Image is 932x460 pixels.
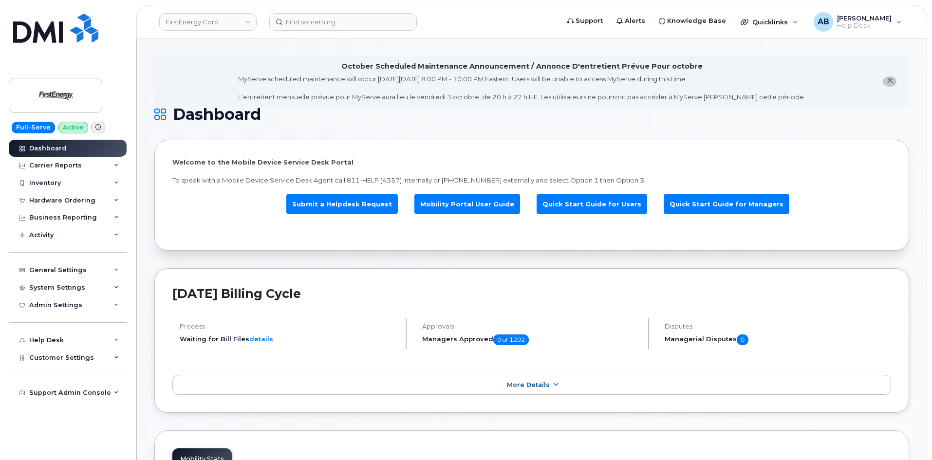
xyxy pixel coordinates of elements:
[664,194,789,215] a: Quick Start Guide for Managers
[890,418,925,453] iframe: Messenger Launcher
[665,323,891,330] h4: Disputes
[883,76,896,87] button: close notification
[180,334,397,344] li: Waiting for Bill Files
[172,176,891,185] p: To speak with a Mobile Device Service Desk Agent call 811-HELP (4357) internally or [PHONE_NUMBER...
[422,323,640,330] h4: Approvals
[172,286,891,301] h2: [DATE] Billing Cycle
[414,194,520,215] a: Mobility Portal User Guide
[173,107,261,122] span: Dashboard
[537,194,647,215] a: Quick Start Guide for Users
[507,381,550,388] span: More Details
[238,74,805,102] div: MyServe scheduled maintenance will occur [DATE][DATE] 8:00 PM - 10:00 PM Eastern. Users will be u...
[665,334,891,345] h5: Managerial Disputes
[737,334,748,345] span: 0
[341,61,703,72] div: October Scheduled Maintenance Announcement / Annonce D'entretient Prévue Pour octobre
[172,158,891,167] p: Welcome to the Mobile Device Service Desk Portal
[493,334,529,345] span: 0 of 1202
[180,323,397,330] h4: Process
[422,334,640,345] h5: Managers Approved
[286,194,398,215] a: Submit a Helpdesk Request
[249,335,273,343] a: details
